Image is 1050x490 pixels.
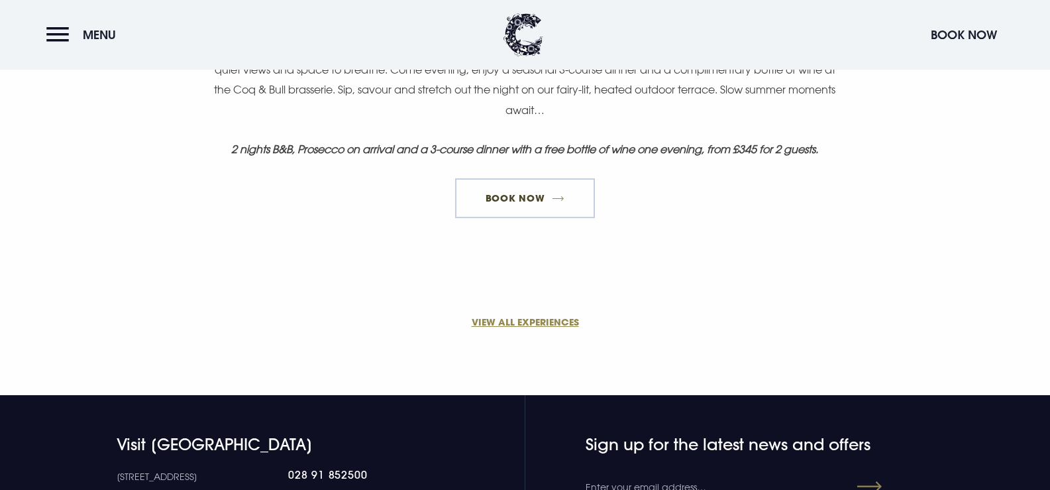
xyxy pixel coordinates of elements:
em: 2 nights B&B, Prosecco on arrival and a 3-course dinner with a free bottle of wine one evening, f... [231,143,818,156]
h4: Visit [GEOGRAPHIC_DATA] [117,435,439,454]
span: Menu [83,27,116,42]
h4: Sign up for the latest news and offers [586,435,831,454]
img: Clandeboye Lodge [503,13,543,56]
button: Menu [46,21,123,49]
a: VIEW ALL EXPERIENCES [210,315,841,329]
a: Book Now [455,178,594,218]
a: 028 91 852500 [288,468,439,481]
button: Book Now [924,21,1004,49]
